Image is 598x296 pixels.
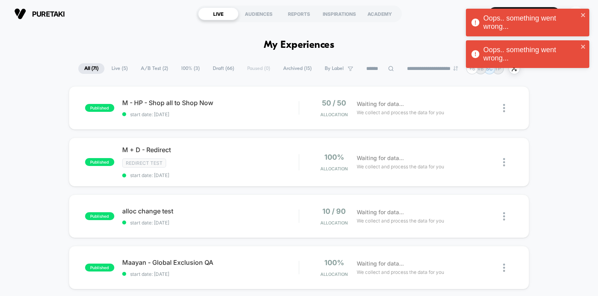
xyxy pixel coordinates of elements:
span: Allocation [320,112,348,117]
span: 50 / 50 [322,99,346,107]
img: close [503,104,505,112]
span: Draft ( 66 ) [207,63,240,74]
button: puretaki [12,8,67,20]
span: Waiting for data... [357,208,404,217]
span: puretaki [32,10,65,18]
div: Oops.. something went wrong... [483,14,578,31]
span: Live ( 5 ) [106,63,134,74]
span: published [85,264,114,271]
span: We collect and process the data for you [357,217,444,224]
span: All ( 71 ) [78,63,104,74]
span: published [85,104,114,112]
span: Allocation [320,166,348,172]
span: M - HP - Shop all to Shop Now [122,99,299,107]
button: close [581,43,586,51]
span: Redirect Test [122,158,166,168]
div: AUDIENCES [238,8,279,20]
span: 10 / 90 [322,207,346,215]
div: SC [568,6,584,22]
span: By Label [325,66,344,72]
span: published [85,212,114,220]
span: Waiting for data... [357,154,404,162]
img: close [503,264,505,272]
span: M + D - Redirect [122,146,299,154]
div: LIVE [198,8,238,20]
span: We collect and process the data for you [357,163,444,170]
span: start date: [DATE] [122,271,299,277]
div: Oops.. something went wrong... [483,46,578,62]
img: Visually logo [14,8,26,20]
span: Maayan - Global Exclusion QA [122,258,299,266]
div: REPORTS [279,8,319,20]
h1: My Experiences [264,40,335,51]
div: ACADEMY [360,8,400,20]
div: INSPIRATIONS [319,8,360,20]
span: published [85,158,114,166]
button: SC [566,6,586,22]
span: Allocation [320,220,348,226]
span: Archived ( 15 ) [277,63,318,74]
span: 100% ( 3 ) [175,63,206,74]
span: alloc change test [122,207,299,215]
span: start date: [DATE] [122,220,299,226]
span: Waiting for data... [357,100,404,108]
span: We collect and process the data for you [357,109,444,116]
span: Allocation [320,271,348,277]
img: close [503,158,505,166]
button: close [581,12,586,19]
span: A/B Test ( 2 ) [135,63,174,74]
span: start date: [DATE] [122,172,299,178]
img: end [453,66,458,71]
span: start date: [DATE] [122,111,299,117]
span: We collect and process the data for you [357,268,444,276]
span: 100% [324,153,344,161]
img: close [503,212,505,221]
span: Waiting for data... [357,259,404,268]
span: 100% [324,258,344,267]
